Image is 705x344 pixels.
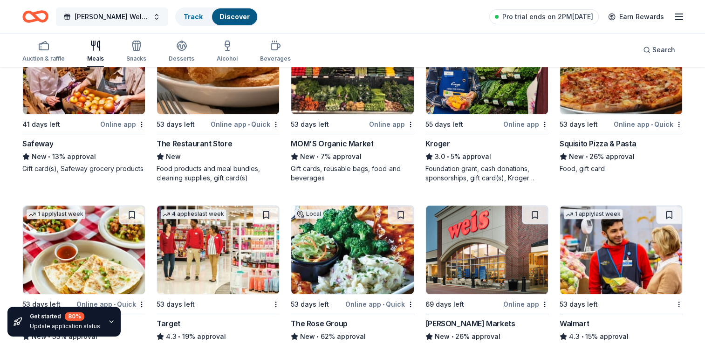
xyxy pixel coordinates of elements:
[560,299,598,310] div: 53 days left
[291,164,414,183] div: Gift cards, reusable bags, food and beverages
[65,312,84,321] div: 80 %
[260,36,291,67] button: Beverages
[22,151,145,162] div: 13% approval
[126,55,146,62] div: Snacks
[23,206,145,294] img: Image for California Tortilla
[300,331,315,342] span: New
[560,151,683,162] div: 26% approval
[425,164,548,183] div: Foundation grant, cash donations, sponsorships, gift card(s), Kroger products
[502,11,593,22] span: Pro trial ends on 2PM[DATE]
[157,299,195,310] div: 53 days left
[22,36,65,67] button: Auction & raffle
[295,209,323,219] div: Local
[291,119,329,130] div: 53 days left
[157,138,232,149] div: The Restaurant Store
[560,331,683,342] div: 15% approval
[169,36,194,67] button: Desserts
[581,333,583,340] span: •
[435,331,450,342] span: New
[369,118,414,130] div: Online app
[217,55,238,62] div: Alcohol
[564,209,623,219] div: 1 apply last week
[23,26,145,114] img: Image for Safeway
[291,26,413,114] img: Image for MOM'S Organic Market
[22,55,65,62] div: Auction & raffle
[291,25,414,183] a: Image for MOM'S Organic Market53 days leftOnline appMOM'S Organic MarketNew•7% approvalGift cards...
[435,151,445,162] span: 3.0
[248,121,250,128] span: •
[184,13,203,21] a: Track
[87,55,104,62] div: Meals
[291,299,329,310] div: 53 days left
[56,7,168,26] button: [PERSON_NAME] Wellness Through Athletics
[291,206,413,294] img: Image for The Rose Group
[300,151,315,162] span: New
[48,153,50,160] span: •
[425,151,548,162] div: 5% approval
[425,318,515,329] div: [PERSON_NAME] Markets
[560,138,636,149] div: Squisito Pizza & Pasta
[166,331,177,342] span: 4.3
[560,26,682,114] img: Image for Squisito Pizza & Pasta
[652,44,675,55] span: Search
[569,151,584,162] span: New
[217,36,238,67] button: Alcohol
[425,119,463,130] div: 55 days left
[22,299,61,310] div: 53 days left
[560,25,683,173] a: Image for Squisito Pizza & PastaLocal53 days leftOnline app•QuickSquisito Pizza & PastaNew•26% ap...
[317,333,319,340] span: •
[22,119,60,130] div: 41 days left
[219,13,250,21] a: Discover
[100,118,145,130] div: Online app
[22,164,145,173] div: Gift card(s), Safeway grocery products
[22,25,145,173] a: Image for Safeway1 applylast week41 days leftOnline appSafewayNew•13% approvalGift card(s), Safew...
[22,138,53,149] div: Safeway
[76,298,145,310] div: Online app Quick
[425,25,548,183] a: Image for Kroger2 applieslast week55 days leftOnline appKroger3.0•5% approvalFoundation grant, ca...
[87,36,104,67] button: Meals
[30,323,100,330] div: Update application status
[157,318,180,329] div: Target
[157,119,195,130] div: 53 days left
[503,118,548,130] div: Online app
[157,331,280,342] div: 19% approval
[560,164,683,173] div: Food, gift card
[157,26,279,114] img: Image for The Restaurant Store
[157,164,280,183] div: Food products and meal bundles, cleaning supplies, gift card(s)
[260,55,291,62] div: Beverages
[503,298,548,310] div: Online app
[27,209,85,219] div: 1 apply last week
[157,206,279,294] img: Image for Target
[451,333,453,340] span: •
[175,7,258,26] button: TrackDiscover
[345,298,414,310] div: Online app Quick
[291,138,373,149] div: MOM'S Organic Market
[169,55,194,62] div: Desserts
[317,153,319,160] span: •
[425,138,450,149] div: Kroger
[126,36,146,67] button: Snacks
[383,301,384,308] span: •
[560,119,598,130] div: 53 days left
[30,312,100,321] div: Get started
[166,151,181,162] span: New
[75,11,149,22] span: [PERSON_NAME] Wellness Through Athletics
[426,26,548,114] img: Image for Kroger
[426,206,548,294] img: Image for Weis Markets
[585,153,588,160] span: •
[651,121,653,128] span: •
[291,151,414,162] div: 7% approval
[22,6,48,28] a: Home
[291,331,414,342] div: 62% approval
[560,318,589,329] div: Walmart
[446,153,449,160] span: •
[178,333,181,340] span: •
[614,118,683,130] div: Online app Quick
[636,41,683,59] button: Search
[489,9,599,24] a: Pro trial ends on 2PM[DATE]
[211,118,280,130] div: Online app Quick
[291,318,347,329] div: The Rose Group
[161,209,226,219] div: 4 applies last week
[425,299,464,310] div: 69 days left
[569,331,580,342] span: 4.3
